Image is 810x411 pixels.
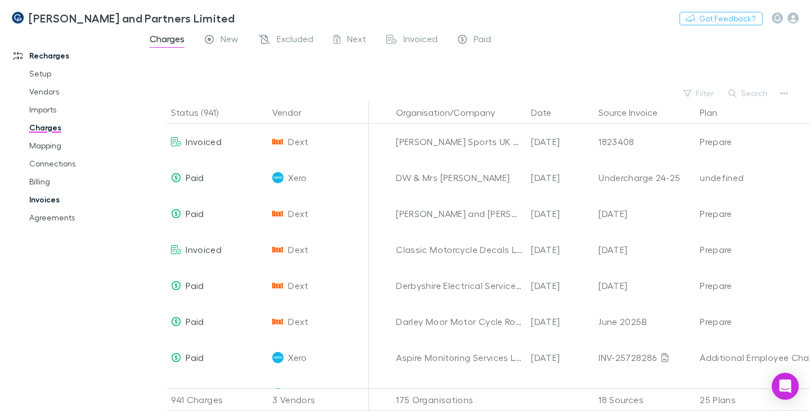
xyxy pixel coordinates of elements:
span: Paid [186,316,204,327]
div: [DATE] [526,196,594,232]
div: 1823408 [598,124,691,160]
span: Dext [288,232,308,268]
div: 175 Organisations [391,389,526,411]
div: Open Intercom Messenger [772,373,799,400]
img: Xero's Logo [272,352,283,363]
button: Organisation/Company [396,101,508,124]
a: Setup [18,65,146,83]
div: 941 Charges [166,389,268,411]
span: Dext [288,304,308,340]
span: Charges [150,33,184,48]
div: [DATE] [526,304,594,340]
a: Agreements [18,209,146,227]
span: Dext [288,124,308,160]
a: Billing [18,173,146,191]
span: Paid [186,172,204,183]
img: Dext's Logo [272,208,283,219]
div: [DATE] [526,160,594,196]
img: Dext's Logo [272,316,283,327]
div: DW & Mrs [PERSON_NAME] [396,160,522,196]
button: Source Invoice [598,101,671,124]
span: Dext [288,268,308,304]
span: Paid [474,33,491,48]
span: Xero [288,160,307,196]
div: June 2025B [598,304,691,340]
img: Xero's Logo [272,172,283,183]
img: Coates and Partners Limited's Logo [11,11,24,25]
span: Dext [288,196,308,232]
button: Vendor [272,101,315,124]
div: [DATE] [598,268,691,304]
a: Connections [18,155,146,173]
a: Charges [18,119,146,137]
img: Dext's Logo [272,280,283,291]
div: INV-25728286 [598,340,691,376]
div: Aspire Monitoring Services Limited [396,340,522,376]
span: Invoiced [186,136,222,147]
div: Classic Motorcycle Decals Limited [396,232,522,268]
span: Next [347,33,366,48]
div: [DATE] [598,196,691,232]
span: Paid [186,352,204,363]
div: Undercharge 24-25 [598,160,691,196]
span: Excluded [277,33,313,48]
div: [PERSON_NAME] and [PERSON_NAME] Ltd [396,196,522,232]
div: 18 Sources [594,389,695,411]
div: Darley Moor Motor Cycle Road Racing Club [396,304,522,340]
a: Recharges [2,47,146,65]
div: 3 Vendors [268,389,369,411]
span: Paid [186,280,204,291]
span: New [220,33,238,48]
span: Xero [288,340,307,376]
div: [PERSON_NAME] Sports UK Limited [396,124,522,160]
button: Filter [678,87,721,100]
div: [DATE] [598,232,691,268]
button: Search [723,87,774,100]
a: Invoices [18,191,146,209]
a: Imports [18,101,146,119]
span: Invoiced [186,244,222,255]
button: Got Feedback? [679,12,763,25]
span: Paid [186,208,204,219]
img: Dext's Logo [272,244,283,255]
a: [PERSON_NAME] and Partners Limited [4,4,242,31]
a: Mapping [18,137,146,155]
div: Derbyshire Electrical Services Ltd [396,268,522,304]
h3: [PERSON_NAME] and Partners Limited [29,11,235,25]
img: Dext's Logo [272,136,283,147]
div: [DATE] [526,268,594,304]
div: [DATE] [526,340,594,376]
span: Invoiced [403,33,438,48]
div: [DATE] [526,232,594,268]
button: Plan [700,101,731,124]
div: [DATE] [526,124,594,160]
a: Vendors [18,83,146,101]
button: Status (941) [171,101,232,124]
button: Date [531,101,565,124]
